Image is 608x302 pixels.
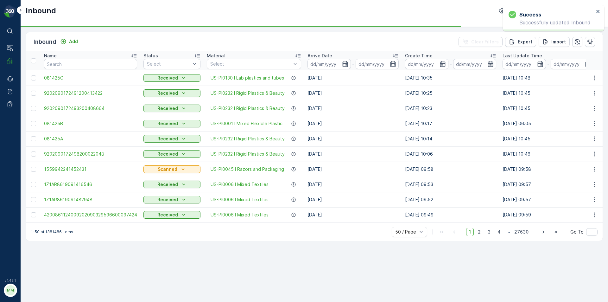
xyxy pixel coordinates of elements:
[511,228,531,236] span: 27630
[143,150,200,158] button: Received
[4,5,16,18] img: logo
[402,192,499,207] td: [DATE] 09:52
[304,207,402,222] td: [DATE]
[307,59,351,69] input: dd/mm/yyyy
[5,146,35,151] span: Net Amount :
[304,192,402,207] td: [DATE]
[5,125,36,130] span: First Weight :
[44,136,137,142] a: 081425A
[58,38,80,45] button: Add
[157,136,178,142] p: Received
[466,228,474,236] span: 1
[503,59,546,69] input: dd/mm/yyyy
[5,285,16,295] div: MM
[211,75,284,81] span: US-PI0130 I Lab plastics and tubes
[402,177,499,192] td: [DATE] 09:53
[157,196,178,203] p: Received
[4,279,16,282] span: v 1.48.1
[539,37,570,47] button: Import
[44,166,137,172] a: 1559942241452431
[143,120,200,127] button: Received
[44,120,137,127] span: 081425B
[268,5,339,13] p: 9202090172491200413422
[31,91,36,96] div: Toggle Row Selected
[157,120,178,127] p: Received
[143,135,200,143] button: Received
[405,59,448,69] input: dd/mm/yyyy
[157,181,178,188] p: Received
[44,151,137,157] span: 9202090172498200022048
[211,90,285,96] a: US-PI0232 I Rigid Plastics & Beauty
[499,192,597,207] td: [DATE] 09:57
[506,228,510,236] p: ...
[304,177,402,192] td: [DATE]
[505,37,536,47] button: Export
[157,212,178,218] p: Received
[402,116,499,131] td: [DATE] 10:17
[402,70,499,86] td: [DATE] 10:35
[211,105,285,112] span: US-PI0232 I Rigid Plastics & Beauty
[31,121,36,126] div: Toggle Row Selected
[157,105,178,112] p: Received
[211,196,269,203] span: US-PI0006 I Mixed Textiles
[495,228,503,236] span: 4
[211,136,285,142] a: US-PI0232 I Rigid Plastics & Beauty
[143,181,200,188] button: Received
[402,101,499,116] td: [DATE] 10:23
[304,131,402,146] td: [DATE]
[307,53,332,59] p: Arrive Date
[304,146,402,162] td: [DATE]
[499,116,597,131] td: [DATE] 06:05
[31,75,36,80] div: Toggle Row Selected
[44,105,137,112] a: 9202090172493200408664
[143,53,158,59] p: Status
[211,181,269,188] a: US-PI0006 I Mixed Textiles
[304,86,402,101] td: [DATE]
[157,151,178,157] p: Received
[475,228,484,236] span: 2
[453,59,497,69] input: dd/mm/yyyy
[596,9,600,15] button: close
[499,86,597,101] td: [DATE] 10:45
[31,182,36,187] div: Toggle Row Selected
[147,61,191,67] p: Select
[44,196,137,203] span: 1Z1AR8619091482948
[304,101,402,116] td: [DATE]
[157,90,178,96] p: Received
[143,165,200,173] button: Scanned
[34,114,48,120] span: [DATE]
[570,229,584,235] span: Go To
[459,37,503,47] button: Clear Filters
[44,75,137,81] a: 081425C
[499,101,597,116] td: [DATE] 10:45
[211,212,269,218] a: US-PI0006 I Mixed Textiles
[402,146,499,162] td: [DATE] 10:06
[26,6,56,16] p: Inbound
[499,162,597,177] td: [DATE] 09:58
[31,151,36,157] div: Toggle Row Selected
[304,162,402,177] td: [DATE]
[31,106,36,111] div: Toggle Row Selected
[499,131,597,146] td: [DATE] 10:45
[44,212,137,218] a: 4200861124009202090329596600097424
[143,89,200,97] button: Received
[405,53,433,59] p: Create Time
[210,61,291,67] p: Select
[143,211,200,219] button: Received
[31,229,73,235] p: 1-50 of 1381486 items
[35,146,46,151] span: 0 lbs
[471,39,499,45] p: Clear Filters
[211,151,285,157] a: US-PI0232 I Rigid Plastics & Beauty
[211,166,284,172] span: US-PI0045 I Razors and Packaging
[518,39,532,45] p: Export
[44,90,137,96] a: 9202090172491200413422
